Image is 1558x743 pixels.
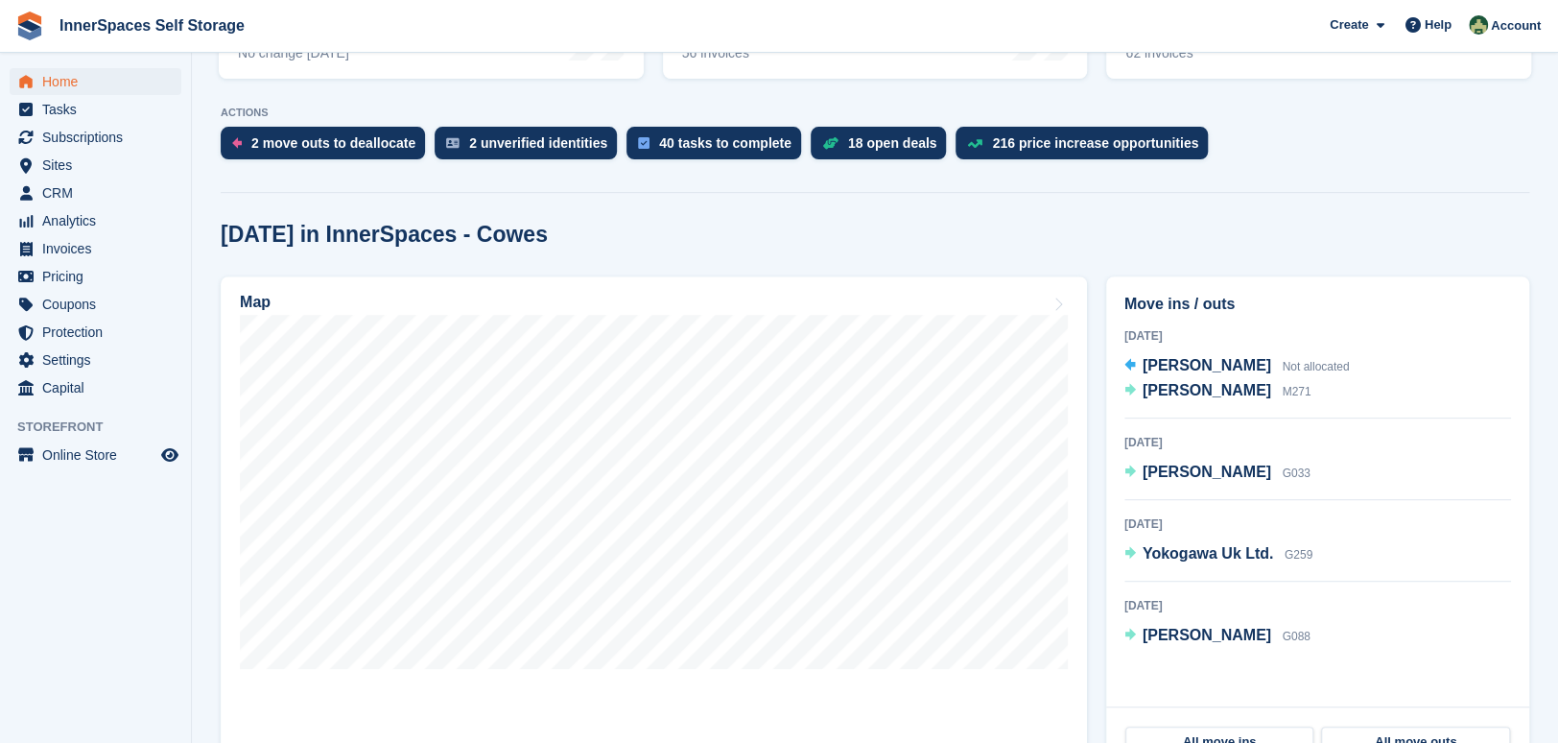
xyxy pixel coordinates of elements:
[10,96,181,123] a: menu
[1330,15,1368,35] span: Create
[1282,385,1310,398] span: M271
[251,135,415,151] div: 2 move outs to deallocate
[42,347,157,373] span: Settings
[1124,461,1310,486] a: [PERSON_NAME] G033
[10,374,181,401] a: menu
[1143,627,1271,643] span: [PERSON_NAME]
[240,294,271,311] h2: Map
[221,127,435,169] a: 2 move outs to deallocate
[42,207,157,234] span: Analytics
[822,136,838,150] img: deal-1b604bf984904fb50ccaf53a9ad4b4a5d6e5aea283cecdc64d6e3604feb123c2.svg
[1124,515,1511,533] div: [DATE]
[1282,630,1310,643] span: G088
[221,107,1529,119] p: ACTIONS
[469,135,607,151] div: 2 unverified identities
[10,291,181,318] a: menu
[956,127,1217,169] a: 216 price increase opportunities
[52,10,252,41] a: InnerSpaces Self Storage
[1425,15,1452,35] span: Help
[848,135,937,151] div: 18 open deals
[10,442,181,468] a: menu
[158,443,181,467] a: Preview store
[42,152,157,179] span: Sites
[10,68,181,95] a: menu
[992,135,1198,151] div: 216 price increase opportunities
[238,45,349,61] div: No change [DATE]
[1491,16,1541,36] span: Account
[42,291,157,318] span: Coupons
[1282,467,1310,480] span: G033
[682,45,825,61] div: 56 invoices
[10,319,181,346] a: menu
[42,374,157,401] span: Capital
[42,319,157,346] span: Protection
[42,68,157,95] span: Home
[1469,15,1488,35] img: Paula Amey
[42,263,157,290] span: Pricing
[10,207,181,234] a: menu
[42,180,157,206] span: CRM
[435,127,626,169] a: 2 unverified identities
[1124,597,1511,614] div: [DATE]
[638,137,649,149] img: task-75834270c22a3079a89374b754ae025e5fb1db73e45f91037f5363f120a921f8.svg
[1124,434,1511,451] div: [DATE]
[1125,45,1263,61] div: 62 invoices
[10,180,181,206] a: menu
[10,152,181,179] a: menu
[10,263,181,290] a: menu
[446,137,460,149] img: verify_identity-adf6edd0f0f0b5bbfe63781bf79b02c33cf7c696d77639b501bdc392416b5a36.svg
[15,12,44,40] img: stora-icon-8386f47178a22dfd0bd8f6a31ec36ba5ce8667c1dd55bd0f319d3a0aa187defe.svg
[1282,360,1349,373] span: Not allocated
[1124,379,1311,404] a: [PERSON_NAME] M271
[10,347,181,373] a: menu
[10,124,181,151] a: menu
[1124,354,1350,379] a: [PERSON_NAME] Not allocated
[1124,542,1312,567] a: Yokogawa Uk Ltd. G259
[42,96,157,123] span: Tasks
[811,127,956,169] a: 18 open deals
[1143,357,1271,373] span: [PERSON_NAME]
[1285,548,1312,562] span: G259
[1124,293,1511,316] h2: Move ins / outs
[1143,464,1271,480] span: [PERSON_NAME]
[17,418,191,437] span: Storefront
[1124,624,1310,649] a: [PERSON_NAME] G088
[626,127,811,169] a: 40 tasks to complete
[232,137,242,149] img: move_outs_to_deallocate_icon-f764333ba52eb49d3ac5e1228854f67142a1ed5810a6f6cc68b1a99e826820c5.svg
[221,222,548,248] h2: [DATE] in InnerSpaces - Cowes
[967,139,982,148] img: price_increase_opportunities-93ffe204e8149a01c8c9dc8f82e8f89637d9d84a8eef4429ea346261dce0b2c0.svg
[42,124,157,151] span: Subscriptions
[10,235,181,262] a: menu
[1143,545,1274,562] span: Yokogawa Uk Ltd.
[1124,327,1511,345] div: [DATE]
[42,442,157,468] span: Online Store
[42,235,157,262] span: Invoices
[659,135,791,151] div: 40 tasks to complete
[1143,382,1271,398] span: [PERSON_NAME]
